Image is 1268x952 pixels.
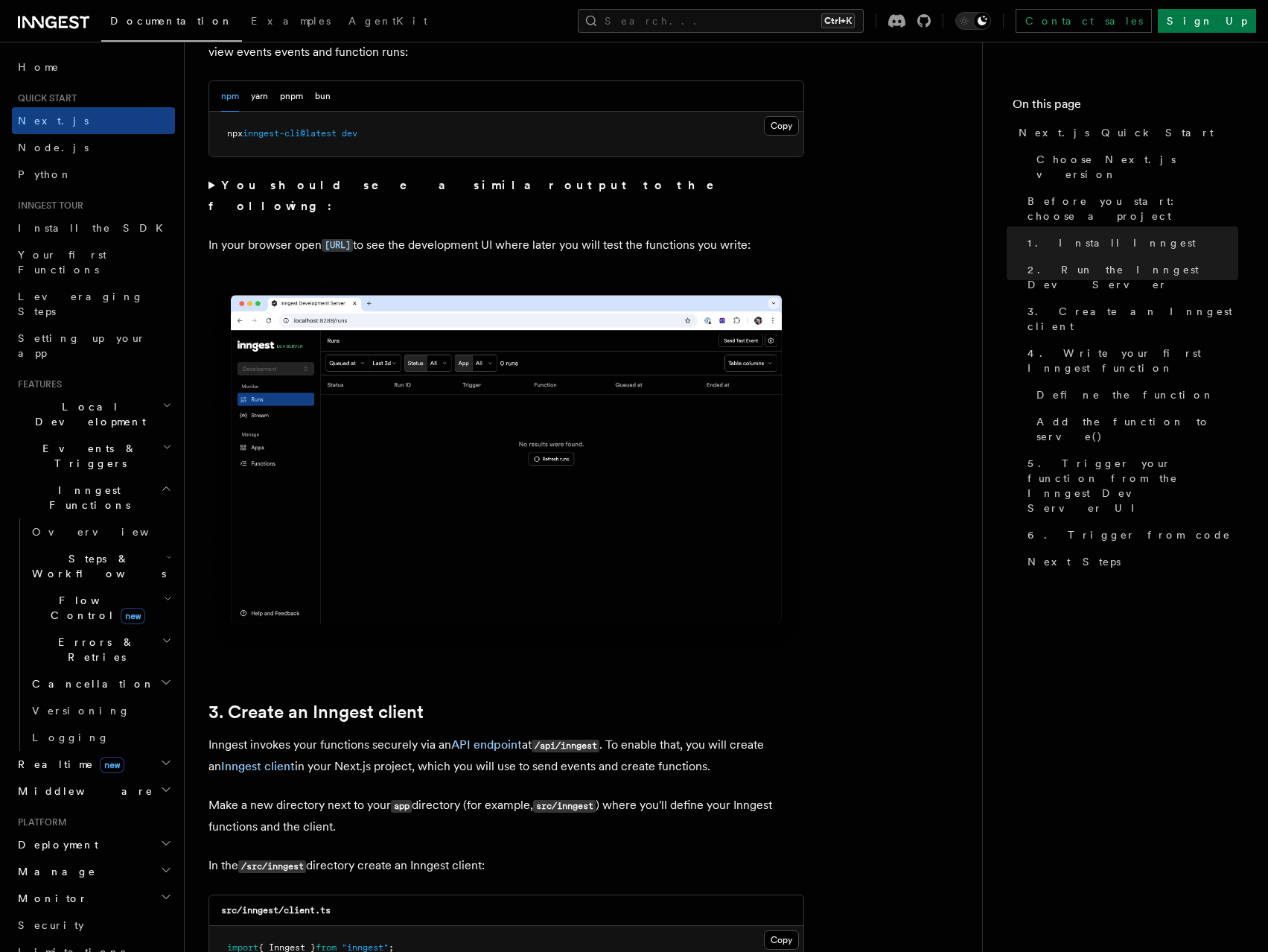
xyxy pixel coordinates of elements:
span: 6. Trigger from code [1028,527,1231,542]
span: Deployment [12,837,98,852]
a: Setting up your app [12,325,175,366]
code: src/inngest [533,800,596,813]
span: Leveraging Steps [18,291,144,317]
button: Copy [764,116,799,136]
code: app [391,800,412,813]
span: Inngest tour [12,200,83,212]
span: new [121,608,145,624]
a: Sign Up [1158,9,1256,33]
span: 5. Trigger your function from the Inngest Dev Server UI [1028,456,1238,515]
a: Next.js Quick Start [1013,119,1238,146]
strong: You should see a similar output to the following: [208,178,735,213]
span: Node.js [18,142,89,153]
a: Python [12,161,175,188]
code: /api/inngest [532,740,599,752]
kbd: Ctrl+K [821,13,855,28]
span: Events & Triggers [12,441,162,471]
span: Overview [32,526,185,538]
a: Examples [242,4,340,40]
a: Documentation [101,4,242,42]
a: Add the function to serve() [1030,408,1238,450]
a: 3. Create an Inngest client [1022,298,1238,340]
span: Cancellation [26,676,155,691]
button: Toggle dark mode [955,12,991,30]
a: 2. Run the Inngest Dev Server [1022,256,1238,298]
a: 6. Trigger from code [1022,521,1238,548]
span: Features [12,378,62,390]
code: /src/inngest [238,860,306,873]
button: npm [221,81,239,112]
a: API endpoint [451,737,522,752]
button: yarn [251,81,268,112]
span: Choose Next.js version [1036,152,1238,182]
h4: On this page [1013,95,1238,119]
button: Inngest Functions [12,477,175,518]
summary: You should see a similar output to the following: [208,175,804,217]
a: Node.js [12,134,175,161]
span: Flow Control [26,593,164,623]
button: Realtimenew [12,751,175,778]
span: Documentation [110,15,233,27]
button: Steps & Workflows [26,545,175,587]
span: Versioning [32,705,130,717]
a: Define the function [1030,381,1238,408]
span: 3. Create an Inngest client [1028,304,1238,334]
a: Logging [26,724,175,751]
a: Contact sales [1016,9,1152,33]
span: npx [227,128,243,139]
span: Python [18,168,72,180]
span: Quick start [12,92,77,104]
button: Flow Controlnew [26,587,175,629]
code: src/inngest/client.ts [221,905,331,915]
button: pnpm [280,81,303,112]
a: AgentKit [340,4,436,40]
button: Deployment [12,831,175,858]
p: Make a new directory next to your directory (for example, ) where you'll define your Inngest func... [208,795,804,837]
button: Copy [764,930,799,950]
button: bun [315,81,331,112]
p: In your browser open to see the development UI where later you will test the functions you write: [208,235,804,256]
span: Setting up your app [18,332,146,359]
span: dev [342,128,357,139]
a: 1. Install Inngest [1022,229,1238,256]
a: 4. Write your first Inngest function [1022,340,1238,381]
span: 2. Run the Inngest Dev Server [1028,262,1238,292]
a: 5. Trigger your function from the Inngest Dev Server UI [1022,450,1238,521]
a: Home [12,54,175,80]
p: Inngest invokes your functions securely via an at . To enable that, you will create an in your Ne... [208,734,804,777]
span: Next.js Quick Start [1019,125,1214,140]
button: Events & Triggers [12,435,175,477]
span: Monitor [12,891,88,906]
a: Before you start: choose a project [1022,188,1238,229]
button: Monitor [12,885,175,912]
span: Home [18,60,60,74]
button: Cancellation [26,670,175,697]
span: Inngest Functions [12,483,161,513]
a: Overview [26,518,175,545]
span: Add the function to serve() [1036,414,1238,444]
button: Local Development [12,393,175,435]
span: Errors & Retries [26,635,162,664]
span: Examples [251,15,331,27]
a: Next.js [12,107,175,134]
button: Middleware [12,778,175,805]
button: Search...Ctrl+K [578,9,864,33]
span: Local Development [12,399,162,429]
span: 1. Install Inngest [1028,235,1196,250]
p: In the directory create an Inngest client: [208,855,804,877]
a: [URL] [322,238,353,252]
span: Steps & Workflows [26,551,166,581]
a: Your first Functions [12,241,175,283]
span: Next Steps [1028,554,1121,569]
span: Next.js [18,115,89,127]
a: Versioning [26,697,175,724]
span: AgentKit [348,15,427,27]
a: Next Steps [1022,548,1238,575]
a: Security [12,912,175,939]
span: 4. Write your first Inngest function [1028,346,1238,375]
div: Inngest Functions [12,518,175,751]
span: Your first Functions [18,249,106,276]
code: [URL] [322,239,353,252]
span: Logging [32,732,109,743]
span: Realtime [12,757,124,772]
